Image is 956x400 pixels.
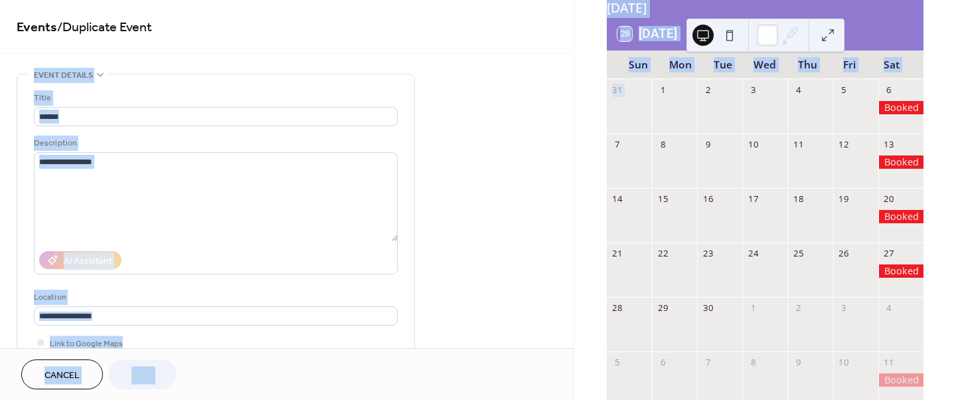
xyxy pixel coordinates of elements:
div: 15 [657,193,669,205]
a: Events [17,15,57,41]
div: 16 [702,193,714,205]
div: 23 [702,247,714,259]
div: 30 [702,302,714,314]
div: 11 [793,138,805,150]
div: Location [34,290,395,304]
div: 20 [883,193,895,205]
button: 28[DATE] [613,23,682,45]
div: 17 [748,193,759,205]
div: 7 [611,138,623,150]
span: Cancel [44,369,80,383]
div: Booked [878,210,923,223]
div: Booked [878,373,923,387]
div: Mon [660,50,702,79]
span: / Duplicate Event [57,15,152,41]
div: 18 [793,193,805,205]
div: 3 [838,302,850,314]
div: Title [34,91,395,105]
div: 2 [793,302,805,314]
div: 5 [611,357,623,369]
div: 14 [611,193,623,205]
div: 3 [748,84,759,96]
div: 12 [838,138,850,150]
div: 2 [702,84,714,96]
div: Thu [786,50,829,79]
div: 6 [883,84,895,96]
span: Link to Google Maps [50,337,123,351]
div: 22 [657,247,669,259]
span: Event details [34,68,93,82]
div: 4 [883,302,895,314]
button: Cancel [21,359,103,389]
div: Booked [878,155,923,169]
div: 9 [793,357,805,369]
div: 6 [657,357,669,369]
div: 19 [838,193,850,205]
div: 25 [793,247,805,259]
div: 4 [793,84,805,96]
div: Booked [878,101,923,114]
div: 10 [838,357,850,369]
div: 31 [611,84,623,96]
div: Tue [702,50,744,79]
div: 1 [657,84,669,96]
div: 10 [748,138,759,150]
div: 7 [702,357,714,369]
div: 9 [702,138,714,150]
div: Sat [870,50,913,79]
div: Fri [829,50,871,79]
div: 26 [838,247,850,259]
div: 13 [883,138,895,150]
div: 1 [748,302,759,314]
div: Wed [744,50,787,79]
div: 11 [883,357,895,369]
div: 28 [611,302,623,314]
div: 27 [883,247,895,259]
div: 5 [838,84,850,96]
div: 24 [748,247,759,259]
div: 8 [657,138,669,150]
div: Sun [617,50,660,79]
div: Description [34,136,395,150]
div: 29 [657,302,669,314]
div: 8 [748,357,759,369]
div: 21 [611,247,623,259]
div: Booked [878,264,923,278]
